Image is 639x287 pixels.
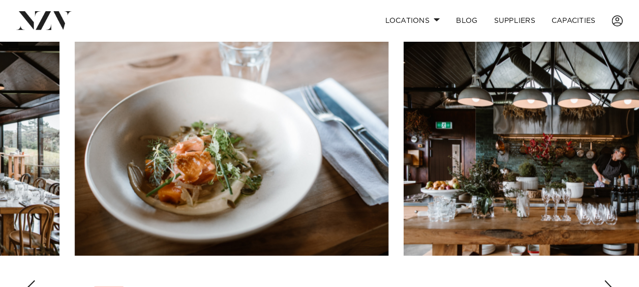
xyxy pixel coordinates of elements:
[75,25,388,255] swiper-slide: 2 / 25
[485,10,543,32] a: SUPPLIERS
[16,11,72,30] img: nzv-logo.png
[377,10,448,32] a: Locations
[448,10,485,32] a: BLOG
[543,10,604,32] a: Capacities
